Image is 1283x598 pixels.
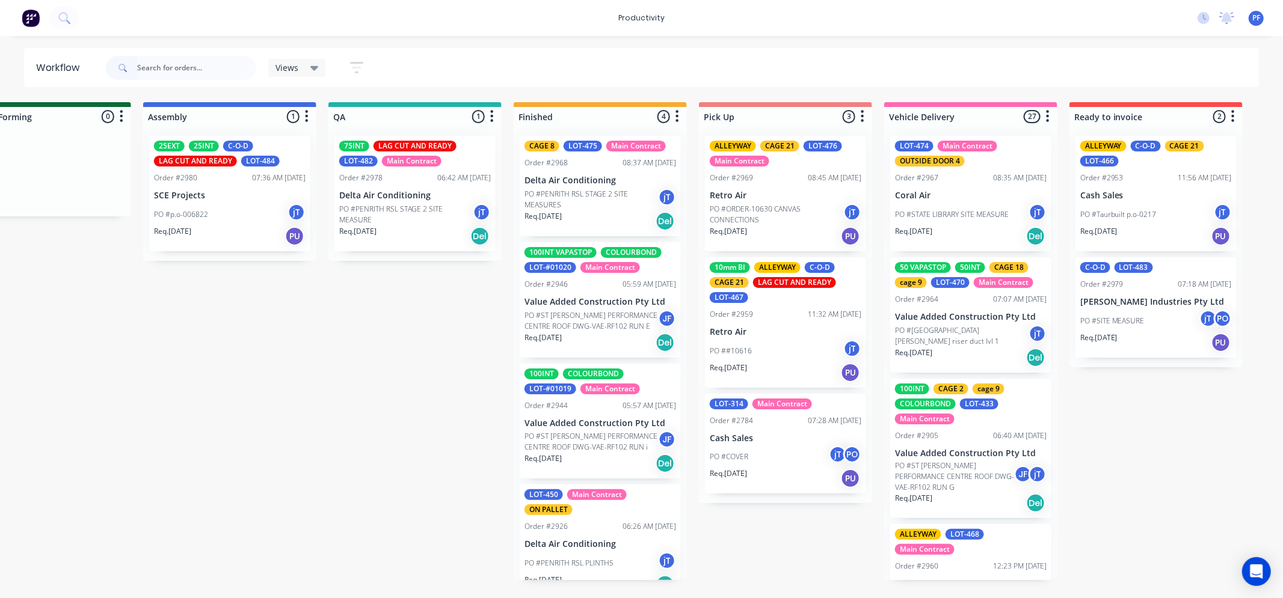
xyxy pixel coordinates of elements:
div: PU [1211,333,1231,352]
div: PU [841,227,860,246]
div: 05:57 AM [DATE] [623,400,676,411]
div: Order #2978 [339,172,383,183]
p: PO ##10616 [710,346,752,356]
div: PU [841,469,860,488]
div: 07:18 AM [DATE] [1178,279,1232,290]
div: jT [1029,465,1047,483]
div: Order #2946 [525,279,568,290]
p: PO #ST [PERSON_NAME] PERFORMANCE CENTRE ROOF DWG-VAE-RF102 RUN i [525,431,658,453]
div: Order #2980 [154,172,197,183]
div: ALLEYWAY [1080,141,1127,151]
div: Main Contract [752,398,812,409]
div: Del [1026,493,1045,513]
div: 12:23 PM [DATE] [993,561,1047,572]
div: Main Contract [382,156,442,166]
div: Order #2969 [710,172,753,183]
div: PO [1214,310,1232,328]
p: PO #ST [PERSON_NAME] PERFORMANCE CENTRE ROOF DWG-VAE-RF102 RUN E [525,310,658,332]
div: 100INTCAGE 2cage 9COLOURBONDLOT-433Main ContractOrder #290506:40 AM [DATE]Value Added Constructio... [890,379,1051,519]
p: PO #PENRITH RSL STAGE 2 SITE MEASURES [525,189,658,210]
p: Req. [DATE] [710,362,747,373]
div: ALLEYWAY [754,262,801,273]
div: jT [843,340,861,358]
p: Retro Air [710,327,861,337]
div: LOT-483 [1115,262,1153,273]
div: C-O-D [1080,262,1110,273]
p: Req. [DATE] [710,226,747,237]
p: PO #STATE LIBRARY SITE MEASURE [895,209,1009,220]
div: ALLEYWAYC-O-DCAGE 21LOT-466Order #295311:56 AM [DATE]Cash SalesPO #Taurbuilt p.o-0217jTReq.[DATE]PU [1075,136,1237,251]
div: C-O-D [805,262,835,273]
div: Main Contract [580,383,640,394]
div: 10mm BIALLEYWAYC-O-DCAGE 21LAG CUT AND READYLOT-467Order #295911:32 AM [DATE]Retro AirPO ##10616j... [705,257,866,388]
div: jT [473,203,491,221]
div: CAGE 2 [934,383,968,394]
p: Cash Sales [1080,191,1232,201]
div: jT [1029,325,1047,343]
div: C-O-DLOT-483Order #297907:18 AM [DATE][PERSON_NAME] Industries Pty LtdPO #SITE MEASUREjTPOReq.[DA... [1075,257,1237,358]
p: Value Added Construction Pty Ltd [525,418,676,429]
div: LOT-433 [960,398,998,409]
div: jT [658,188,676,206]
div: Order #2905 [895,430,938,441]
div: Order #2979 [1080,279,1124,290]
p: PO #[GEOGRAPHIC_DATA][PERSON_NAME] riser duct lvl 1 [895,325,1029,347]
p: PO #Taurbuilt p.o-0217 [1080,209,1157,220]
div: PU [1211,227,1231,246]
div: 100INT VAPASTOPCOLOURBONDLOT-#01020Main ContractOrder #294605:59 AM [DATE]Value Added Constructio... [520,242,681,358]
div: LOT-#01019 [525,383,576,394]
div: jT [1029,203,1047,221]
div: Order #2964 [895,294,938,305]
p: Req. [DATE] [895,347,932,358]
div: 10mm BI [710,262,750,273]
p: Req. [DATE] [154,226,191,237]
div: Open Intercom Messenger [1242,557,1271,586]
p: Retro Air [710,191,861,201]
p: Value Added Construction Pty Ltd [895,312,1047,322]
div: ALLEYWAY [710,141,756,151]
div: Main Contract [938,141,997,151]
p: PO #COVER [710,451,748,462]
p: PO #ST [PERSON_NAME] PERFORMANCE CENTRE ROOF DWG-VAE-RF102 RUN G [895,460,1014,493]
div: 100INT [525,368,559,379]
div: 07:28 AM [DATE] [808,415,861,426]
div: Del [1026,348,1045,367]
div: PO [843,445,861,463]
div: cage 9 [895,277,927,288]
p: Coral Air [895,191,1047,201]
div: Workflow [36,61,85,75]
div: LAG CUT AND READY [154,156,237,166]
div: LAG CUT AND READY [753,277,836,288]
p: SCE Projects [154,191,306,201]
div: C-O-D [1131,141,1161,151]
p: Req. [DATE] [525,211,562,222]
div: Order #2944 [525,400,568,411]
div: JF [658,310,676,328]
div: Main Contract [567,489,627,500]
div: PU [285,227,304,246]
div: ALLEYWAYCAGE 21LOT-476Main ContractOrder #296908:45 AM [DATE]Retro AirPO #ORDER-10630 CANVAS CONN... [705,136,866,251]
div: 25EXT [154,141,185,151]
div: Del [656,333,675,352]
div: CAGE 21 [760,141,799,151]
div: CAGE 21 [1165,141,1204,151]
div: LOT-467 [710,292,748,303]
span: Views [275,61,298,74]
div: Del [656,212,675,231]
div: 100INTCOLOURBONDLOT-#01019Main ContractOrder #294405:57 AM [DATE]Value Added Construction Pty Ltd... [520,364,681,479]
div: Main Contract [580,262,640,273]
p: PO #PENRITH RSL STAGE 2 SITE MEASURE [339,204,473,225]
div: CAGE 21 [710,277,749,288]
p: Req. [DATE] [895,226,932,237]
div: LOT-476 [804,141,842,151]
div: 75INT [339,141,369,151]
div: Order #2784 [710,415,753,426]
div: COLOURBOND [563,368,624,379]
p: PO #PENRITH RSL PLINTHS [525,558,614,569]
div: Order #2926 [525,521,568,532]
div: LOT-466 [1080,156,1119,166]
div: jT [843,203,861,221]
p: Req. [DATE] [525,575,562,585]
span: PF [1252,13,1260,23]
div: PU [841,363,860,382]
